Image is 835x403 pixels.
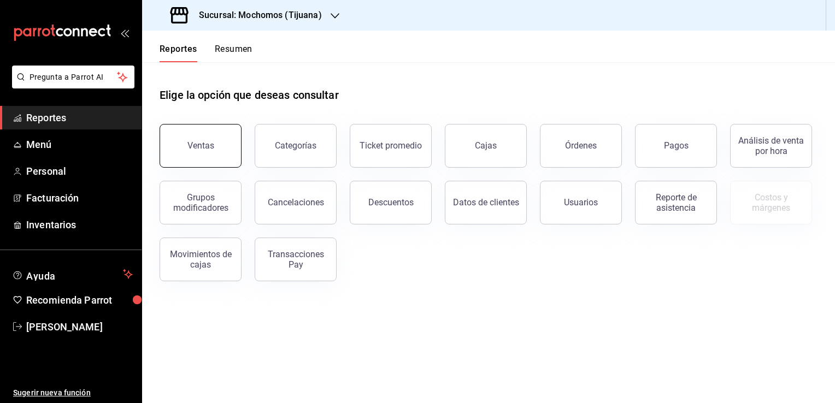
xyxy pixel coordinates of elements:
[453,197,519,208] div: Datos de clientes
[565,140,597,151] div: Órdenes
[730,181,812,224] button: Contrata inventarios para ver este reporte
[350,124,432,168] button: Ticket promedio
[730,124,812,168] button: Análisis de venta por hora
[540,181,622,224] button: Usuarios
[635,181,717,224] button: Reporte de asistencia
[26,319,133,334] span: [PERSON_NAME]
[475,140,497,151] div: Cajas
[26,293,133,307] span: Recomienda Parrot
[215,44,252,62] button: Resumen
[360,140,422,151] div: Ticket promedio
[737,192,805,213] div: Costos y márgenes
[160,238,242,281] button: Movimientos de cajas
[26,110,133,125] span: Reportes
[642,192,710,213] div: Reporte de asistencia
[160,124,242,168] button: Ventas
[262,249,330,270] div: Transacciones Pay
[350,181,432,224] button: Descuentos
[13,387,133,399] span: Sugerir nueva función
[664,140,689,151] div: Pagos
[160,87,339,103] h1: Elige la opción que deseas consultar
[26,217,133,232] span: Inventarios
[737,135,805,156] div: Análisis de venta por hora
[167,192,234,213] div: Grupos modificadores
[30,72,117,83] span: Pregunta a Parrot AI
[160,181,242,224] button: Grupos modificadores
[8,79,134,91] a: Pregunta a Parrot AI
[564,197,598,208] div: Usuarios
[26,191,133,205] span: Facturación
[26,268,119,281] span: Ayuda
[120,28,129,37] button: open_drawer_menu
[26,164,133,179] span: Personal
[12,66,134,88] button: Pregunta a Parrot AI
[445,124,527,168] button: Cajas
[368,197,414,208] div: Descuentos
[167,249,234,270] div: Movimientos de cajas
[445,181,527,224] button: Datos de clientes
[160,44,197,62] button: Reportes
[255,181,337,224] button: Cancelaciones
[160,44,252,62] div: navigation tabs
[255,238,337,281] button: Transacciones Pay
[540,124,622,168] button: Órdenes
[255,124,337,168] button: Categorías
[268,197,324,208] div: Cancelaciones
[275,140,316,151] div: Categorías
[635,124,717,168] button: Pagos
[187,140,214,151] div: Ventas
[190,9,322,22] h3: Sucursal: Mochomos (Tijuana)
[26,137,133,152] span: Menú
